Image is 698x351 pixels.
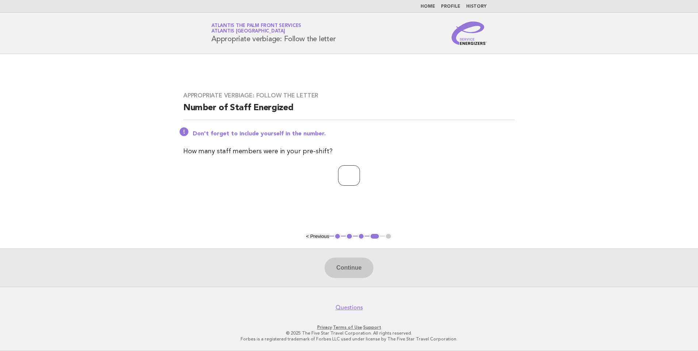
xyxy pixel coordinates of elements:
[369,233,380,240] button: 4
[441,4,460,9] a: Profile
[211,24,335,43] h1: Appropriate verbiage: Follow the letter
[363,325,381,330] a: Support
[466,4,487,9] a: History
[126,330,572,336] p: © 2025 The Five Star Travel Corporation. All rights reserved.
[211,23,301,34] a: Atlantis The Palm Front ServicesAtlantis [GEOGRAPHIC_DATA]
[317,325,332,330] a: Privacy
[358,233,365,240] button: 3
[346,233,353,240] button: 2
[183,146,515,157] p: How many staff members were in your pre-shift?
[183,102,515,120] h2: Number of Staff Energized
[334,233,341,240] button: 1
[306,234,329,239] button: < Previous
[333,325,362,330] a: Terms of Use
[452,22,487,45] img: Service Energizers
[335,304,363,311] a: Questions
[421,4,435,9] a: Home
[183,92,515,99] h3: Appropriate verbiage: Follow the letter
[126,324,572,330] p: · ·
[126,336,572,342] p: Forbes is a registered trademark of Forbes LLC used under license by The Five Star Travel Corpora...
[211,29,285,34] span: Atlantis [GEOGRAPHIC_DATA]
[193,130,515,138] p: Don't forget to include yourself in the number.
